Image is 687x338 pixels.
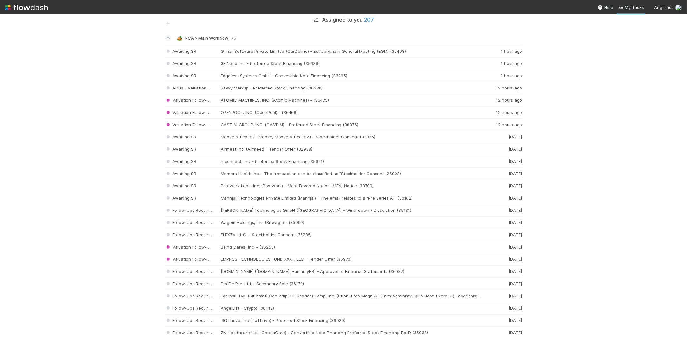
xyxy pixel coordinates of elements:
[221,73,484,79] div: Edgeless Systems GmbH - Convertible Note Financing (33295)
[165,220,214,225] span: Follow-Ups Required
[165,73,196,78] span: Awaiting SR
[484,134,522,140] div: [DATE]
[484,220,522,225] div: [DATE]
[221,110,484,115] div: OPENPOOL, INC. (OpenPool) - (36468)
[221,281,484,286] div: DecFin Pte. Ltd. - Secondary Sale (36178)
[5,2,48,13] img: logo-inverted-e16ddd16eac7371096b0.svg
[484,98,522,103] div: 12 hours ago
[165,61,196,66] span: Awaiting SR
[165,134,196,139] span: Awaiting SR
[165,305,214,311] span: Follow-Ups Required
[221,208,484,213] div: [PERSON_NAME] Technologies GmbH ([GEOGRAPHIC_DATA]) - Wind-down / Dissolution (35131)
[221,183,484,189] div: Postwork Labs, Inc. (Postwork) - Most Favored Nation (MFN) Notice (33709)
[484,305,522,311] div: [DATE]
[165,244,234,249] span: Valuation Follow-Ups Required
[364,16,374,23] span: 207
[165,281,214,286] span: Follow-Ups Required
[165,318,214,323] span: Follow-Ups Required
[165,195,196,201] span: Awaiting SR
[484,293,522,299] div: [DATE]
[221,330,484,335] div: Ziv Healthcare Ltd. (CardiaCare) - Convertible Note Financing Preferred Stock Financing Re-D (36033)
[618,4,644,11] a: My Tasks
[221,61,484,66] div: 3E Nano Inc. - Preferred Stock Financing (35639)
[221,122,484,127] div: CAST AI GROUP, INC. (CAST AI) - Preferred Stock Financing (36376)
[221,244,484,250] div: Being Cares, Inc. - (36256)
[484,281,522,286] div: [DATE]
[165,122,234,127] span: Valuation Follow-Ups Required
[165,146,196,152] span: Awaiting SR
[221,318,484,323] div: ISOThrive, Inc (IsoThrive) - Preferred Stock Financing (36029)
[484,159,522,164] div: [DATE]
[221,98,484,103] div: ATOMIC MACHINES, INC. (Atomic Machines) - (36475)
[618,5,644,10] span: My Tasks
[165,269,214,274] span: Follow-Ups Required
[221,232,484,238] div: FLEXZA L.L.C. - Stockholder Consent (36285)
[484,330,522,335] div: [DATE]
[484,73,522,79] div: 1 hour ago
[221,146,484,152] div: Airmeet Inc. (Airmeet) - Tender Offer (32938)
[484,257,522,262] div: [DATE]
[484,110,522,115] div: 12 hours ago
[654,5,673,10] span: AngelList
[598,4,613,11] div: Help
[165,183,196,188] span: Awaiting SR
[675,5,682,11] img: avatar_5106bb14-94e9-4897-80de-6ae81081f36d.png
[322,17,374,23] h5: Assigned to you
[484,195,522,201] div: [DATE]
[221,159,484,164] div: reconnect, inc. - Preferred Stock Financing (35661)
[484,61,522,66] div: 1 hour ago
[484,49,522,54] div: 1 hour ago
[165,208,214,213] span: Follow-Ups Required
[221,220,484,225] div: Wagein Holdings, Inc. (Bitwage) - (35999)
[165,49,196,54] span: Awaiting SR
[221,269,484,274] div: [DOMAIN_NAME] ([DOMAIN_NAME], HumanlyHR) - Approval of Financial Statements (36037)
[165,171,196,176] span: Awaiting SR
[221,49,484,54] div: Girnar Software Private Limited (CarDekho) - Extraordinary General Meeting (EGM) (35498)
[484,146,522,152] div: [DATE]
[221,171,484,176] div: Memora Health Inc. - The transaction can be classified as "Stockholder Consent (26903)
[165,293,214,298] span: Follow-Ups Required
[484,244,522,250] div: [DATE]
[165,232,214,237] span: Follow-Ups Required
[165,85,223,90] span: Altius - Valuation Update
[186,35,229,41] span: PCA > Main Workflow
[165,110,234,115] span: Valuation Follow-Ups Required
[165,98,234,103] span: Valuation Follow-Ups Required
[231,35,236,41] span: 75
[484,122,522,127] div: 12 hours ago
[221,257,484,262] div: EMPROS TECHNOLOGIES FUND XXXII, LLC - Tender Offer (35970)
[221,195,484,201] div: Mannjal Technologies Private Limited (Mannjal) - The email relates to a "Pre Series A - (30162)
[165,159,196,164] span: Awaiting SR
[484,85,522,91] div: 12 hours ago
[165,330,214,335] span: Follow-Ups Required
[484,183,522,189] div: [DATE]
[165,257,234,262] span: Valuation Follow-Ups Required
[221,85,484,91] div: Savvy Markup - Preferred Stock Financing (36520)
[484,318,522,323] div: [DATE]
[484,171,522,176] div: [DATE]
[484,269,522,274] div: [DATE]
[221,293,484,299] div: Lor Ipsu, Dol. (Sit Amet),Con Adip, Eli.,Seddoei Temp, Inc. (Utlab),Etdo Magn Ali (Enim Adminimv,...
[177,36,182,41] span: 🏕️
[484,208,522,213] div: [DATE]
[221,305,484,311] div: AngelList - Crypto (36142)
[484,232,522,238] div: [DATE]
[221,134,484,140] div: Moove Africa B.V. (Moove, Moove Africa B.V.) - Stockholder Consent (33076)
